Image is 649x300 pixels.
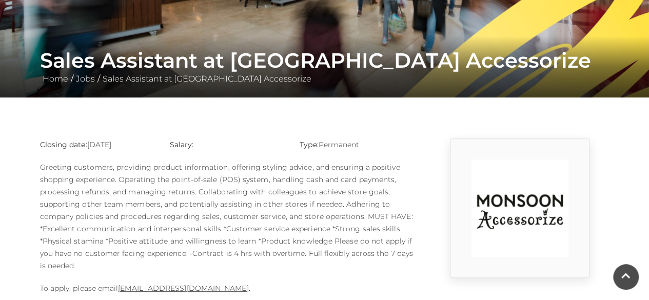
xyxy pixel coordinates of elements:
strong: Type: [300,140,318,149]
a: [EMAIL_ADDRESS][DOMAIN_NAME] [118,284,248,293]
h1: Sales Assistant at [GEOGRAPHIC_DATA] Accessorize [40,48,609,73]
strong: Closing date: [40,140,87,149]
p: Permanent [300,138,414,151]
p: Greeting customers, providing product information, offering styling advice, and ensuring a positi... [40,161,415,272]
a: Jobs [73,74,97,84]
p: [DATE] [40,138,154,151]
strong: Salary: [170,140,194,149]
img: rtuC_1630740947_no1Y.jpg [471,159,568,257]
a: Home [40,74,71,84]
a: Sales Assistant at [GEOGRAPHIC_DATA] Accessorize [100,74,314,84]
p: To apply, please email . [40,282,415,294]
div: / / [32,48,617,85]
